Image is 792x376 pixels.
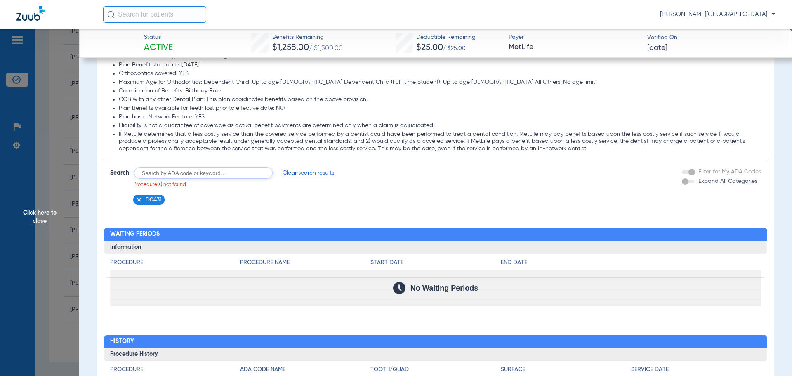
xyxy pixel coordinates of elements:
span: MetLife [509,42,640,52]
p: Procedure(s) not found [133,182,335,189]
li: Eligibility is not a guarantee of coverage as actual benefit payments are determined only when a ... [119,122,761,130]
app-breakdown-title: Procedure [110,258,240,270]
h4: Procedure Name [240,258,370,267]
span: [DATE] [647,43,667,53]
input: Search by ADA code or keyword… [134,167,273,179]
span: Search [110,169,129,177]
h3: Information [104,241,767,254]
li: COB with any other Dental Plan: This plan coordinates benefits based on the above provision. [119,96,761,104]
span: Deductible Remaining [416,33,476,42]
span: Active [144,42,173,54]
span: Payer [509,33,640,42]
h4: ADA Code Name [240,365,370,374]
li: If MetLife determines that a less costly service than the covered service performed by a dentist ... [119,131,761,153]
app-breakdown-title: End Date [501,258,761,270]
h3: Procedure History [104,348,767,361]
img: Search Icon [107,11,115,18]
span: Clear search results [283,169,334,177]
span: No Waiting Periods [410,284,478,292]
app-breakdown-title: Start Date [370,258,501,270]
h4: Start Date [370,258,501,267]
li: Plan has a Network Feature: YES [119,114,761,121]
h4: Service Date [631,365,761,374]
h4: Tooth/Quad [370,365,501,374]
app-breakdown-title: Procedure Name [240,258,370,270]
span: Benefits Remaining [272,33,343,42]
span: / $1,500.00 [309,45,343,52]
img: Zuub Logo [16,6,45,21]
span: [PERSON_NAME][GEOGRAPHIC_DATA] [660,10,775,19]
li: Orthodontics covered: YES [119,70,761,78]
h4: End Date [501,258,761,267]
img: x.svg [136,197,142,203]
h4: Surface [501,365,631,374]
input: Search for patients [103,6,206,23]
h4: Procedure [110,365,240,374]
li: Plan Benefits available for teeth lost prior to effective date: NO [119,105,761,112]
span: $1,258.00 [272,43,309,52]
img: Calendar [393,282,405,294]
span: $25.00 [416,43,443,52]
li: Maximum Age for Orthodontics: Dependent Child: Up to age [DEMOGRAPHIC_DATA] Dependent Child (Full... [119,79,761,86]
span: Verified On [647,33,779,42]
h2: History [104,335,767,348]
h4: Procedure [110,258,240,267]
li: Plan Benefit start date: [DATE] [119,61,761,69]
label: Filter for My ADA Codes [697,168,761,176]
span: Expand All Categories [698,178,757,184]
li: Coordination of Benefits: Birthday Rule [119,87,761,95]
span: Status [144,33,173,42]
span: / $25.00 [443,45,466,51]
span: D0431 [146,196,162,204]
h2: Waiting Periods [104,228,767,241]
